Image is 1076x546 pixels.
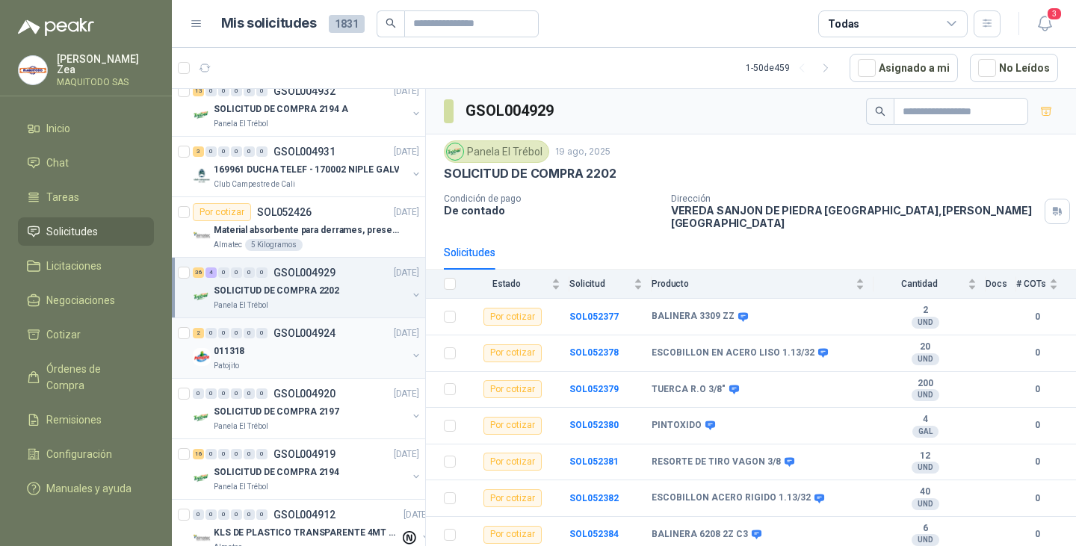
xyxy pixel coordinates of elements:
[18,252,154,280] a: Licitaciones
[18,474,154,503] a: Manuales y ayuda
[273,267,336,278] p: GSOL004929
[231,509,242,520] div: 0
[218,267,229,278] div: 0
[18,114,154,143] a: Inicio
[256,267,268,278] div: 0
[444,244,495,261] div: Solicitudes
[465,279,548,289] span: Estado
[218,146,229,157] div: 0
[912,534,939,546] div: UND
[193,449,204,459] div: 16
[193,385,422,432] a: 0 0 0 0 0 0 GSOL004920[DATE] Company LogoSOLICITUD DE COMPRA 2197Panela El Trébol
[193,146,204,157] div: 3
[205,328,217,338] div: 0
[671,193,1039,204] p: Dirección
[875,106,885,117] span: search
[569,456,619,467] a: SOL052381
[18,18,94,36] img: Logo peakr
[1031,10,1058,37] button: 3
[1016,418,1058,432] b: 0
[244,449,255,459] div: 0
[193,167,211,184] img: Company Logo
[1046,7,1063,21] span: 3
[874,341,977,353] b: 20
[483,308,542,326] div: Por cotizar
[483,380,542,398] div: Por cotizar
[193,409,211,426] img: Company Logo
[912,389,939,401] div: UND
[193,348,211,366] img: Company Logo
[172,197,425,258] a: Por cotizarSOL052426[DATE] Company LogoMaterial absorbente para derrames, presentación por kgAlma...
[483,489,542,507] div: Por cotizar
[652,347,814,359] b: ESCOBILLON EN ACERO LISO 1.13/32
[403,508,429,522] p: [DATE]
[874,378,977,390] b: 200
[256,449,268,459] div: 0
[18,183,154,211] a: Tareas
[273,509,336,520] p: GSOL004912
[46,446,112,462] span: Configuración
[256,388,268,399] div: 0
[652,279,853,289] span: Producto
[970,54,1058,82] button: No Leídos
[205,509,217,520] div: 0
[218,449,229,459] div: 0
[231,449,242,459] div: 0
[1016,491,1058,506] b: 0
[193,203,251,221] div: Por cotizar
[273,86,336,96] p: GSOL004932
[214,300,268,311] p: Panela El Trébol
[444,140,549,163] div: Panela El Trébol
[256,328,268,338] div: 0
[205,86,217,96] div: 0
[46,412,102,428] span: Remisiones
[214,223,400,238] p: Material absorbente para derrames, presentación por kg
[57,78,154,87] p: MAQUITODO SAS
[386,18,396,28] span: search
[569,420,619,430] a: SOL052380
[569,384,619,394] a: SOL052379
[218,388,229,399] div: 0
[205,388,217,399] div: 0
[746,56,838,80] div: 1 - 50 de 459
[193,288,211,305] img: Company Logo
[569,493,619,503] a: SOL052382
[214,344,244,359] p: 011318
[214,526,400,540] p: KLS DE PLASTICO TRANSPARENTE 4MT CAL 4 Y CINTA TRA
[256,146,268,157] div: 0
[46,258,102,274] span: Licitaciones
[828,16,859,32] div: Todas
[218,509,229,520] div: 0
[18,355,154,400] a: Órdenes de Compra
[193,106,211,124] img: Company Logo
[193,328,204,338] div: 2
[244,86,255,96] div: 0
[1016,527,1058,542] b: 0
[394,326,419,341] p: [DATE]
[214,421,268,432] p: Panela El Trébol
[273,146,336,157] p: GSOL004931
[1016,270,1076,299] th: # COTs
[671,204,1039,229] p: VEREDA SANJON DE PIEDRA [GEOGRAPHIC_DATA] , [PERSON_NAME][GEOGRAPHIC_DATA]
[19,56,47,84] img: Company Logo
[214,179,295,190] p: Club Campestre de Cali
[244,328,255,338] div: 0
[218,86,229,96] div: 0
[394,145,419,159] p: [DATE]
[193,324,422,372] a: 2 0 0 0 0 0 GSOL004924[DATE] Company Logo011318Patojito
[874,486,977,498] b: 40
[214,118,268,130] p: Panela El Trébol
[466,99,556,122] h3: GSOL004929
[652,384,726,396] b: TUERCA R.O 3/8"
[394,266,419,280] p: [DATE]
[569,347,619,358] a: SOL052378
[652,311,735,323] b: BALINERA 3309 ZZ
[214,239,242,251] p: Almatec
[46,223,98,240] span: Solicitudes
[46,155,69,171] span: Chat
[244,509,255,520] div: 0
[569,279,631,289] span: Solicitud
